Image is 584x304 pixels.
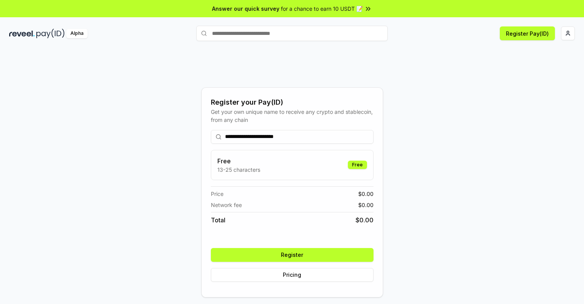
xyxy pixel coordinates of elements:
[211,268,374,282] button: Pricing
[211,201,242,209] span: Network fee
[9,29,35,38] img: reveel_dark
[212,5,279,13] span: Answer our quick survey
[211,215,225,225] span: Total
[358,201,374,209] span: $ 0.00
[66,29,88,38] div: Alpha
[358,190,374,198] span: $ 0.00
[211,108,374,124] div: Get your own unique name to receive any crypto and stablecoin, from any chain
[217,166,260,174] p: 13-25 characters
[211,97,374,108] div: Register your Pay(ID)
[281,5,363,13] span: for a chance to earn 10 USDT 📝
[211,190,223,198] span: Price
[356,215,374,225] span: $ 0.00
[348,161,367,169] div: Free
[36,29,65,38] img: pay_id
[211,248,374,262] button: Register
[500,26,555,40] button: Register Pay(ID)
[217,156,260,166] h3: Free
